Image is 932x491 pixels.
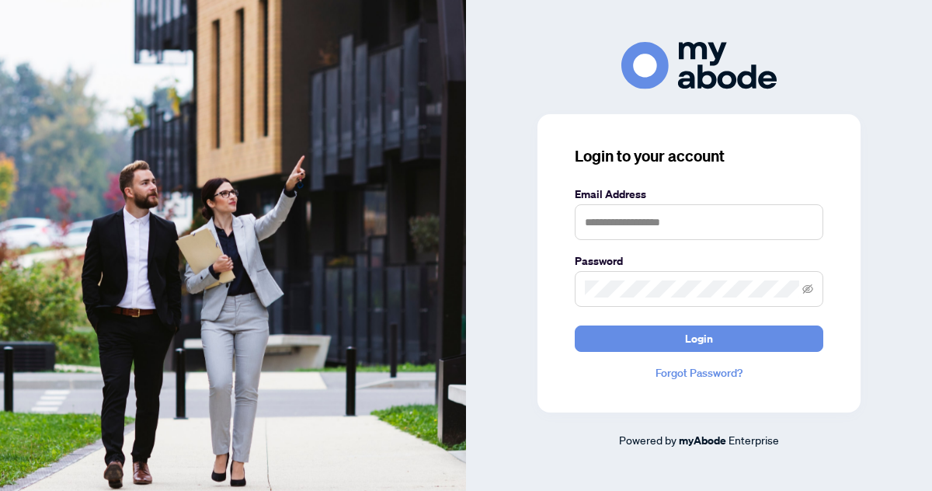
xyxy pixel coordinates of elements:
[575,252,823,270] label: Password
[621,42,777,89] img: ma-logo
[685,326,713,351] span: Login
[575,326,823,352] button: Login
[575,364,823,381] a: Forgot Password?
[729,433,779,447] span: Enterprise
[575,186,823,203] label: Email Address
[802,284,813,294] span: eye-invisible
[575,145,823,167] h3: Login to your account
[679,432,726,449] a: myAbode
[619,433,676,447] span: Powered by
